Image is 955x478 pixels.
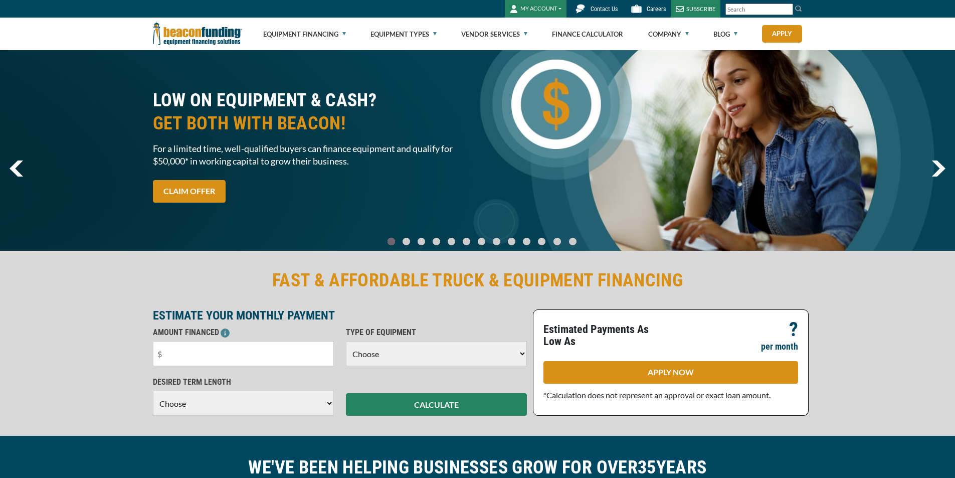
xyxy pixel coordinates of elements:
[461,18,527,50] a: Vendor Services
[430,237,442,246] a: Go To Slide 3
[638,457,656,478] span: 35
[647,6,666,13] span: Careers
[543,361,798,384] a: APPLY NOW
[263,18,346,50] a: Equipment Financing
[370,18,437,50] a: Equipment Types
[543,324,665,348] p: Estimated Payments As Low As
[445,237,457,246] a: Go To Slide 4
[153,327,334,339] p: AMOUNT FINANCED
[931,161,945,177] a: next
[931,161,945,177] img: Right Navigator
[535,237,548,246] a: Go To Slide 10
[543,390,771,400] span: *Calculation does not represent an approval or exact loan amount.
[795,5,803,13] img: Search
[153,89,472,135] h2: LOW ON EQUIPMENT & CASH?
[789,324,798,336] p: ?
[415,237,427,246] a: Go To Slide 2
[153,142,472,168] span: For a limited time, well-qualified buyers can finance equipment and qualify for $50,000* in worki...
[400,237,412,246] a: Go To Slide 1
[153,112,472,135] span: GET BOTH WITH BEACON!
[648,18,689,50] a: Company
[551,237,563,246] a: Go To Slide 11
[153,180,226,203] a: CLAIM OFFER
[346,327,527,339] p: TYPE OF EQUIPMENT
[762,25,802,43] a: Apply
[713,18,737,50] a: Blog
[153,18,242,50] img: Beacon Funding Corporation logo
[505,237,517,246] a: Go To Slide 8
[725,4,793,15] input: Search
[460,237,472,246] a: Go To Slide 5
[153,376,334,388] p: DESIRED TERM LENGTH
[346,393,527,416] button: CALCULATE
[475,237,487,246] a: Go To Slide 6
[591,6,618,13] span: Contact Us
[153,341,334,366] input: $
[10,161,23,177] a: previous
[520,237,532,246] a: Go To Slide 9
[490,237,502,246] a: Go To Slide 7
[783,6,791,14] a: Clear search text
[566,237,579,246] a: Go To Slide 12
[552,18,623,50] a: Finance Calculator
[10,161,23,177] img: Left Navigator
[385,237,397,246] a: Go To Slide 0
[153,309,527,322] p: ESTIMATE YOUR MONTHLY PAYMENT
[153,269,803,292] h2: FAST & AFFORDABLE TRUCK & EQUIPMENT FINANCING
[761,341,798,353] p: per month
